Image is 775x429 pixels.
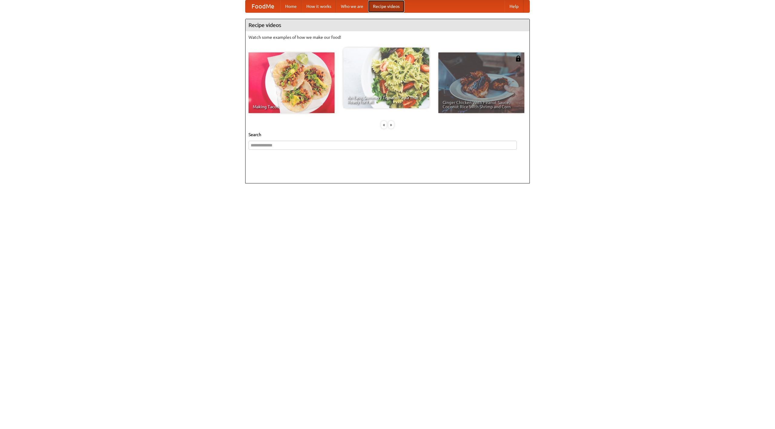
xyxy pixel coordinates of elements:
a: FoodMe [246,0,280,12]
div: « [381,121,387,129]
a: Making Tacos [249,52,335,113]
div: » [388,121,394,129]
a: Who we are [336,0,368,12]
span: An Easy, Summery Tomato Pasta That's Ready for Fall [348,96,425,104]
p: Watch some examples of how we make our food! [249,34,526,40]
span: Making Tacos [253,105,330,109]
a: Home [280,0,302,12]
a: Recipe videos [368,0,404,12]
img: 483408.png [515,55,521,62]
h4: Recipe videos [246,19,529,31]
a: An Easy, Summery Tomato Pasta That's Ready for Fall [343,48,429,108]
a: How it works [302,0,336,12]
a: Help [505,0,523,12]
h5: Search [249,132,526,138]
